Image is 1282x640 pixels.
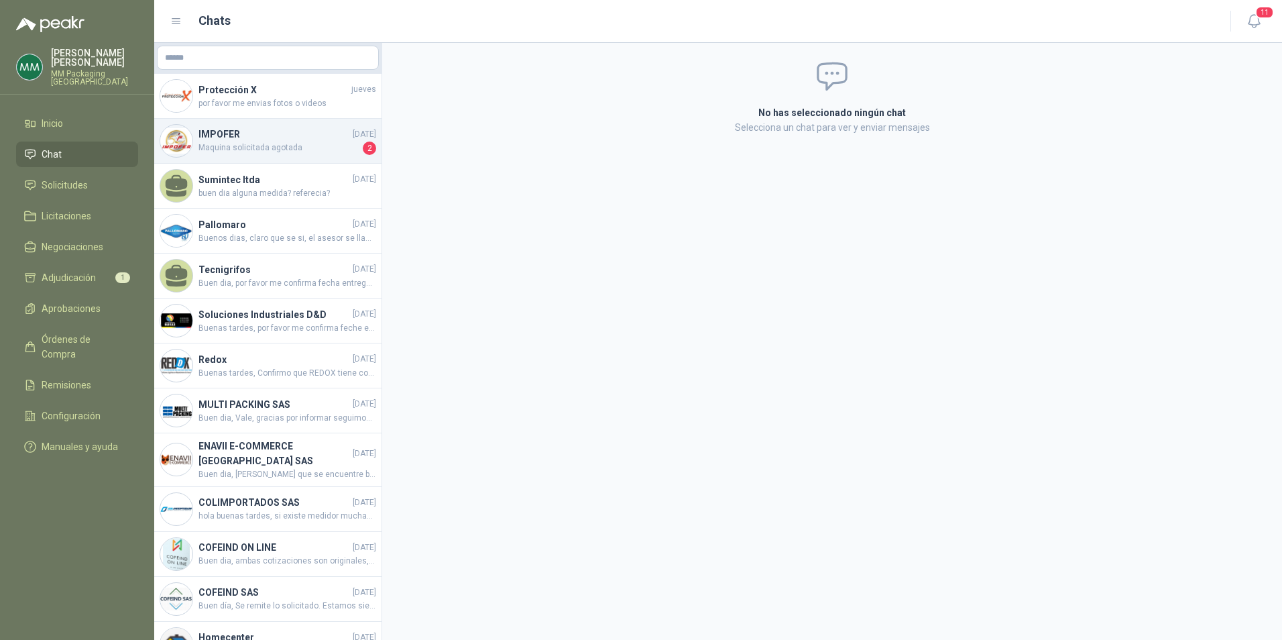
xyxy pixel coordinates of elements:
[16,111,138,136] a: Inicio
[198,127,350,142] h4: IMPOFER
[353,308,376,321] span: [DATE]
[351,83,376,96] span: jueves
[51,70,138,86] p: MM Packaging [GEOGRAPHIC_DATA]
[198,187,376,200] span: buen dia alguna medida? referecia?
[154,254,382,299] a: Tecnigrifos[DATE]Buen dia, por favor me confirma fecha entrega del pedido. gracias
[154,299,382,343] a: Company LogoSoluciones Industriales D&D[DATE]Buenas tardes, por favor me confirma feche estimada ...
[198,307,350,322] h4: Soluciones Industriales D&D
[42,239,103,254] span: Negociaciones
[154,532,382,577] a: Company LogoCOFEIND ON LINE[DATE]Buen dia, ambas cotizaciones son originales, esperamos que tome ...
[198,11,231,30] h1: Chats
[198,468,376,481] span: Buen dia, [PERSON_NAME] que se encuentre bien. Quería darle seguimiento a la cotización/propuesta...
[198,352,350,367] h4: Redox
[16,172,138,198] a: Solicitudes
[42,409,101,423] span: Configuración
[154,433,382,487] a: Company LogoENAVII E-COMMERCE [GEOGRAPHIC_DATA] SAS[DATE]Buen dia, [PERSON_NAME] que se encuentre...
[16,265,138,290] a: Adjudicación1
[198,600,376,612] span: Buen día, Se remite lo solicitado. Estamos siempre atentos a sus solicitudes.
[160,394,192,427] img: Company Logo
[154,343,382,388] a: Company LogoRedox[DATE]Buenas tardes, Confirmo que REDOX tiene como monto minimo de despacho a pa...
[17,54,42,80] img: Company Logo
[598,105,1066,120] h2: No has seleccionado ningún chat
[198,142,360,155] span: Maquina solicitada agotada
[198,83,349,97] h4: Protección X
[16,16,84,32] img: Logo peakr
[160,493,192,525] img: Company Logo
[16,296,138,321] a: Aprobaciones
[42,147,62,162] span: Chat
[198,540,350,555] h4: COFEIND ON LINE
[1255,6,1274,19] span: 11
[198,322,376,335] span: Buenas tardes, por favor me confirma feche estimada del llegada del equipo. gracias.
[160,215,192,247] img: Company Logo
[42,332,125,362] span: Órdenes de Compra
[198,510,376,523] span: hola buenas tardes, si existe medidor muchas mas grande en otras marcas pero en la marca solicita...
[154,164,382,209] a: Sumintec ltda[DATE]buen dia alguna medida? referecia?
[353,173,376,186] span: [DATE]
[16,434,138,460] a: Manuales y ayuda
[198,217,350,232] h4: Pallomaro
[198,397,350,412] h4: MULTI PACKING SAS
[353,353,376,366] span: [DATE]
[154,209,382,254] a: Company LogoPallomaro[DATE]Buenos dias, claro que se si, el asesor se llama [PERSON_NAME] [PHONE_...
[16,403,138,429] a: Configuración
[154,487,382,532] a: Company LogoCOLIMPORTADOS SAS[DATE]hola buenas tardes, si existe medidor muchas mas grande en otr...
[198,439,350,468] h4: ENAVII E-COMMERCE [GEOGRAPHIC_DATA] SAS
[16,327,138,367] a: Órdenes de Compra
[154,119,382,164] a: Company LogoIMPOFER[DATE]Maquina solicitada agotada2
[198,97,376,110] span: por favor me envias fotos o videos
[160,443,192,476] img: Company Logo
[353,218,376,231] span: [DATE]
[42,209,91,223] span: Licitaciones
[16,203,138,229] a: Licitaciones
[353,447,376,460] span: [DATE]
[154,577,382,622] a: Company LogoCOFEIND SAS[DATE]Buen día, Se remite lo solicitado. Estamos siempre atentos a sus sol...
[353,586,376,599] span: [DATE]
[198,555,376,568] span: Buen dia, ambas cotizaciones son originales, esperamos que tome su oferta correspondiente al tipo...
[16,234,138,260] a: Negociaciones
[198,412,376,425] span: Buen dia, Vale, gracias por informar seguimos en pie con la compra del tornillero. gracias.
[160,305,192,337] img: Company Logo
[16,372,138,398] a: Remisiones
[198,585,350,600] h4: COFEIND SAS
[198,262,350,277] h4: Tecnigrifos
[42,378,91,392] span: Remisiones
[353,496,376,509] span: [DATE]
[353,263,376,276] span: [DATE]
[42,301,101,316] span: Aprobaciones
[51,48,138,67] p: [PERSON_NAME] [PERSON_NAME]
[154,388,382,433] a: Company LogoMULTI PACKING SAS[DATE]Buen dia, Vale, gracias por informar seguimos en pie con la co...
[353,541,376,554] span: [DATE]
[42,270,96,285] span: Adjudicación
[198,495,350,510] h4: COLIMPORTADOS SAS
[42,439,118,454] span: Manuales y ayuda
[160,125,192,157] img: Company Logo
[198,172,350,187] h4: Sumintec ltda
[198,277,376,290] span: Buen dia, por favor me confirma fecha entrega del pedido. gracias
[598,120,1066,135] p: Selecciona un chat para ver y enviar mensajes
[42,178,88,193] span: Solicitudes
[160,350,192,382] img: Company Logo
[353,128,376,141] span: [DATE]
[198,232,376,245] span: Buenos dias, claro que se si, el asesor se llama [PERSON_NAME] [PHONE_NUMBER]
[1242,9,1266,34] button: 11
[154,74,382,119] a: Company LogoProtección Xjuevespor favor me envias fotos o videos
[160,538,192,570] img: Company Logo
[42,116,63,131] span: Inicio
[160,583,192,615] img: Company Logo
[353,398,376,411] span: [DATE]
[198,367,376,380] span: Buenas tardes, Confirmo que REDOX tiene como monto minimo de despacho a partir de $150.000 en ade...
[363,142,376,155] span: 2
[115,272,130,283] span: 1
[16,142,138,167] a: Chat
[160,80,192,112] img: Company Logo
